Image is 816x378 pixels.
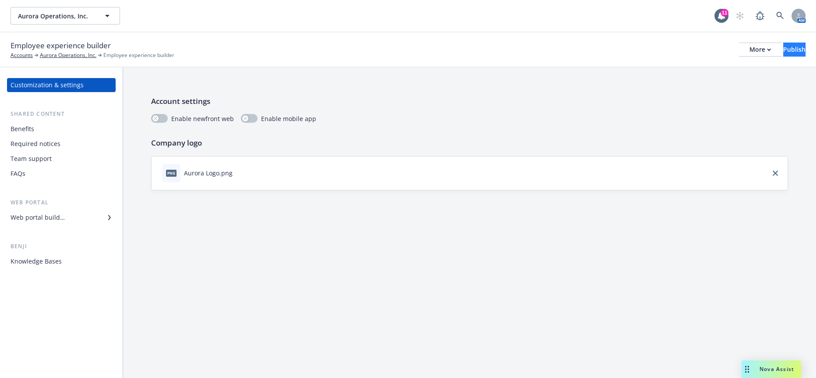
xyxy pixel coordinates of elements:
[7,210,116,225] a: Web portal builder
[18,11,94,21] span: Aurora Operations, Inc.
[11,137,60,151] div: Required notices
[11,78,84,92] div: Customization & settings
[151,137,788,149] p: Company logo
[731,7,749,25] a: Start snowing
[166,170,177,176] span: png
[11,254,62,268] div: Knowledge Bases
[103,51,174,59] span: Employee experience builder
[721,9,728,17] div: 11
[770,168,781,178] a: close
[236,168,243,178] button: download file
[742,360,801,378] button: Nova Assist
[7,242,116,251] div: Benji
[7,198,116,207] div: Web portal
[7,152,116,166] a: Team support
[7,137,116,151] a: Required notices
[11,210,65,225] div: Web portal builder
[739,43,781,57] button: More
[261,114,316,123] span: Enable mobile app
[783,43,805,57] button: Publish
[40,51,96,59] a: Aurora Operations, Inc.
[171,114,234,123] span: Enable newfront web
[151,96,788,107] p: Account settings
[11,7,120,25] button: Aurora Operations, Inc.
[742,360,752,378] div: Drag to move
[771,7,789,25] a: Search
[7,122,116,136] a: Benefits
[783,43,805,56] div: Publish
[7,167,116,181] a: FAQs
[759,365,794,373] span: Nova Assist
[11,122,34,136] div: Benefits
[11,51,33,59] a: Accounts
[751,7,769,25] a: Report a Bug
[11,167,25,181] div: FAQs
[7,254,116,268] a: Knowledge Bases
[11,152,52,166] div: Team support
[11,40,111,51] span: Employee experience builder
[7,78,116,92] a: Customization & settings
[7,110,116,118] div: Shared content
[749,43,771,56] div: More
[184,168,233,178] div: Aurora Logo.png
